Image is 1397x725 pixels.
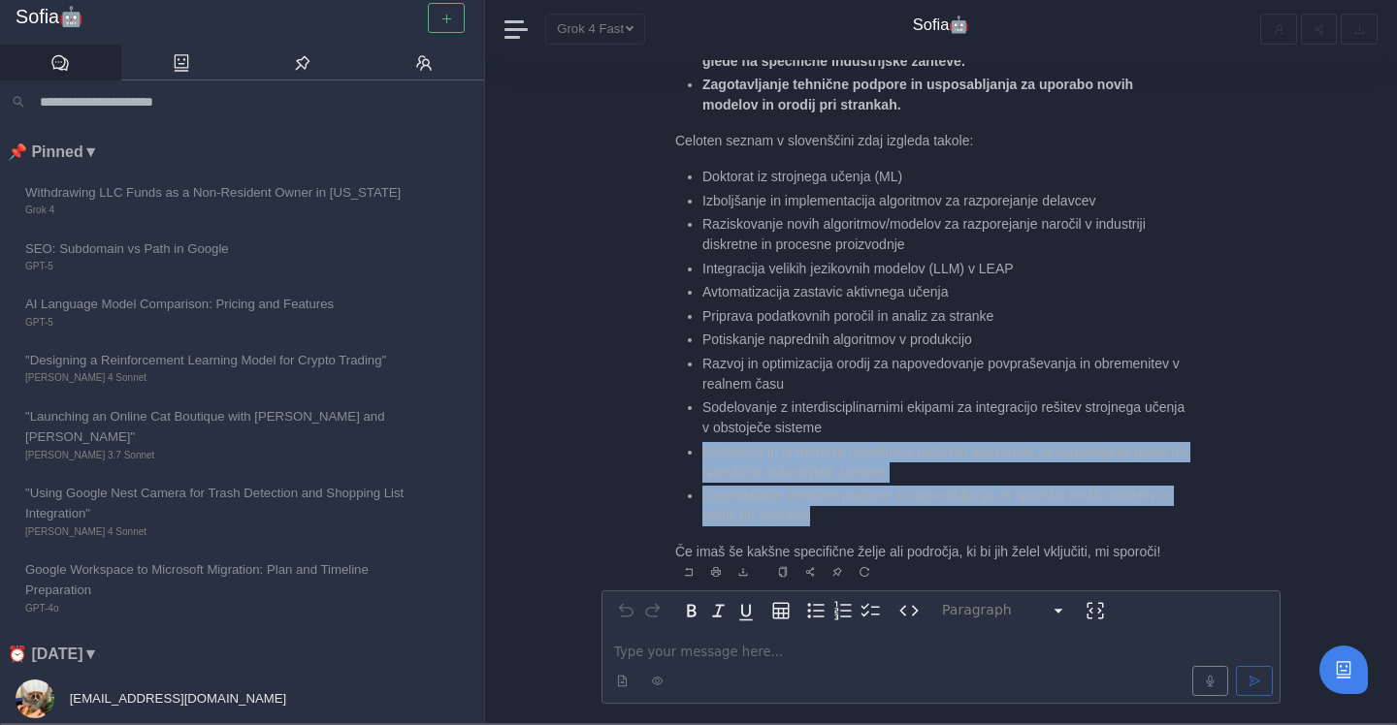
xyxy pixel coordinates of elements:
[25,315,415,331] span: GPT-5
[678,597,705,624] button: Bold
[857,597,884,624] button: Check list
[702,282,1189,302] li: Avtomatizacija zastavic aktivnega učenja
[25,483,415,524] span: "Using Google Nest Camera for Trash Detection and Shopping List Integration"
[702,354,1189,394] li: Razvoj in optimizacija orodij za napovedovanje povpraševanja in obremenitev v realnem času
[802,597,884,624] div: toggle group
[895,597,923,624] button: Inline code format
[66,691,286,706] span: [EMAIL_ADDRESS][DOMAIN_NAME]
[25,238,415,259] span: SEO: Subdomain vs Path in Google
[702,167,1189,187] li: Doktorat iz strojnega učenja (ML)
[25,406,415,448] span: "Launching an Online Cat Boutique with [PERSON_NAME] and [PERSON_NAME]"
[16,6,469,29] a: Sofia🤖
[25,294,415,314] span: AI Language Model Comparison: Pricing and Features
[702,330,1189,350] li: Potiskanje naprednih algoritmov v produkcijo
[25,448,415,463] span: [PERSON_NAME] 3.7 Sonnet
[25,350,415,370] span: "Designing a Reinforcement Learning Model for Crypto Trading"
[25,203,415,218] span: Grok 4
[702,191,1189,211] li: Izboljšanje in implementacija algoritmov za razporejanje delavcev
[602,630,1280,703] div: editable markdown
[702,486,1189,526] li: Zagotavljanje tehnične podpore in usposabljanja za uporabo novih modelov in orodij pri strankah
[8,642,484,667] li: ⏰ [DATE] ▼
[802,597,829,624] button: Bulleted list
[934,597,1074,624] button: Block type
[8,140,484,165] li: 📌 Pinned ▼
[25,370,415,386] span: [PERSON_NAME] 4 Sonnet
[702,77,1133,112] strong: Zagotavljanje tehnične podpore in usposabljanja za uporabo novih modelov in orodij pri strankah.
[702,33,1166,69] strong: Evalvacija in primerjava uspešnosti različnih algoritmov za razporejanje glede na specifične indu...
[705,597,732,624] button: Italic
[913,16,970,35] h4: Sofia🤖
[25,559,415,601] span: Google Workspace to Microsoft Migration: Plan and Timeline Preparation
[25,182,415,203] span: Withdrawing LLC Funds as a Non-Resident Owner in [US_STATE]
[702,214,1189,255] li: Raziskovanje novih algoritmov/modelov za razporejanje naročil v industriji diskretne in procesne ...
[702,259,1189,279] li: Integracija velikih jezikovnih modelov (LLM) v LEAP
[732,597,760,624] button: Underline
[25,524,415,540] span: [PERSON_NAME] 4 Sonnet
[25,601,415,616] span: GPT-4o
[675,131,1189,151] p: Celoten seznam v slovenščini zdaj izgleda takole:
[702,306,1189,327] li: Priprava podatkovnih poročil in analiz za stranke
[675,542,1189,562] p: Če imaš še kakšne specifične želje ali področja, ki bi jih želel vključiti, mi sporoči!
[702,397,1189,438] li: Sodelovanje z interdisciplinarnimi ekipami za integracijo rešitev strojnega učenja v obstoječe si...
[702,442,1189,483] li: Evalvacija in primerjava uspešnosti različnih algoritmov za razporejanje glede na specifične indu...
[32,88,472,115] input: Search conversations
[25,259,415,274] span: GPT-5
[829,597,857,624] button: Numbered list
